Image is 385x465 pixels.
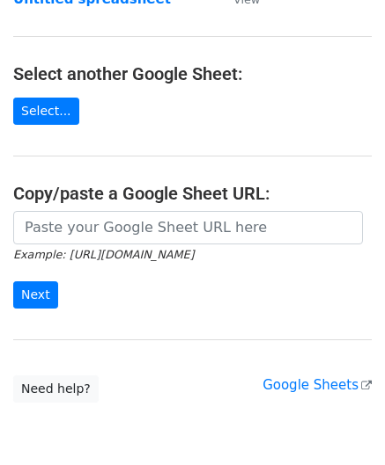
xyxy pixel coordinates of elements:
a: Need help? [13,375,99,403]
small: Example: [URL][DOMAIN_NAME] [13,248,194,261]
a: Select... [13,98,79,125]
a: Google Sheets [263,377,372,393]
input: Next [13,281,58,309]
input: Paste your Google Sheet URL here [13,211,363,244]
h4: Select another Google Sheet: [13,63,372,84]
h4: Copy/paste a Google Sheet URL: [13,183,372,204]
